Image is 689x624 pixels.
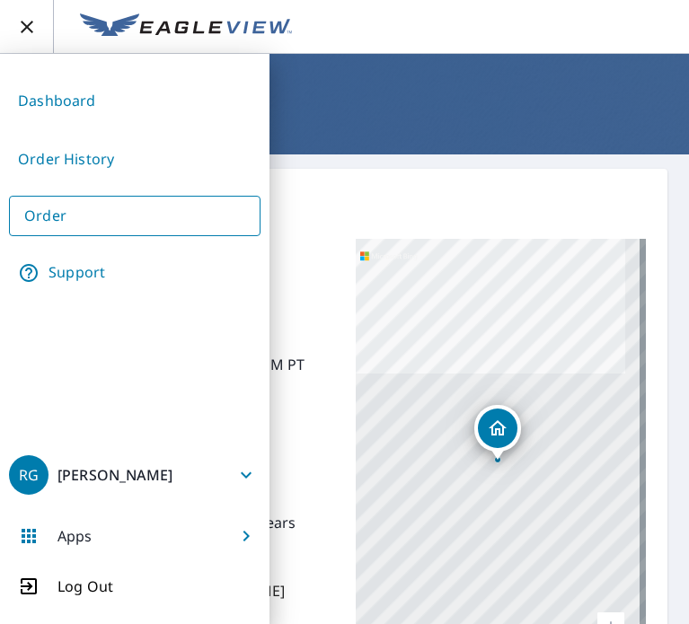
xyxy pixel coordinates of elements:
[57,465,172,485] p: [PERSON_NAME]
[57,525,93,547] p: Apps
[474,405,521,461] div: Dropped pin, building 1, Residential property, 7075 Sproul Ln Colorado Springs, CO 80918
[9,453,261,497] button: RG[PERSON_NAME]
[9,137,261,181] a: Order History
[9,514,261,558] button: Apps
[9,79,261,123] a: Dashboard
[9,196,261,236] a: Order
[9,250,261,295] a: Support
[80,13,292,40] img: EV Logo
[9,455,49,495] div: RG
[9,576,261,597] button: Log Out
[57,576,113,597] p: Log Out
[43,190,646,217] p: Order details
[22,104,667,141] h1: Order Submitted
